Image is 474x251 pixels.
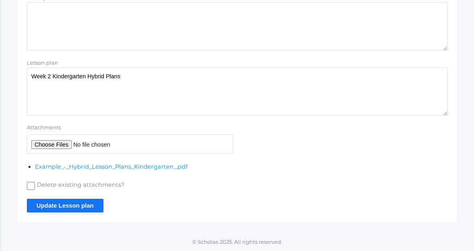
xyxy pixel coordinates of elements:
input: Update Lesson plan [27,199,103,212]
label: Attachments [27,124,233,132]
a: Example_-_Hybrid_Lesson_Plans_Kindergarten_.pdf [35,163,188,170]
textarea: Week 2 Kindergarten Hybrid Plans [27,67,448,116]
label: Lesson plan [27,59,58,66]
span: Delete existing attachments? [35,181,124,191]
input: Delete existing attachments? [27,182,35,190]
p: © Scholae 2025. All rights reserved. [0,238,474,246]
